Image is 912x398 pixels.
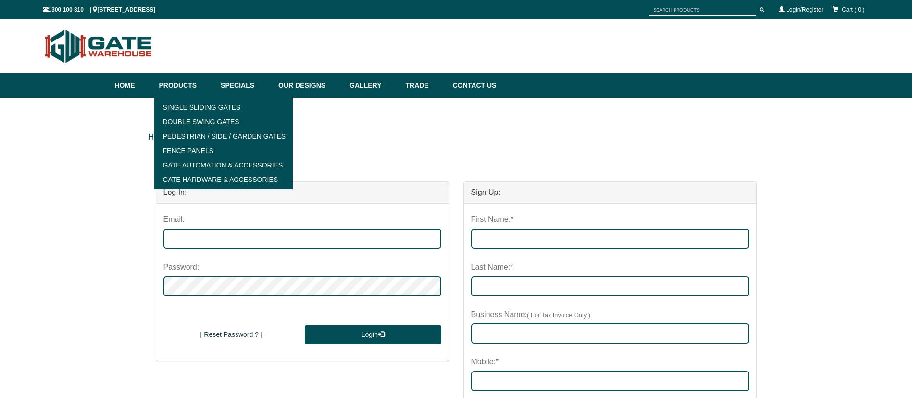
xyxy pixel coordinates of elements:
button: Login [305,325,441,345]
a: Contact Us [448,73,497,98]
strong: Sign Up: [471,188,500,196]
a: Double Swing Gates [157,115,290,129]
strong: Log In: [163,188,187,196]
span: Cart ( 0 ) [842,6,864,13]
a: Our Designs [274,73,345,98]
label: Last Name:* [471,258,513,276]
div: > [149,122,764,153]
a: Gate Automation & Accessories [157,158,290,172]
a: Pedestrian / Side / Garden Gates [157,129,290,143]
span: ( For Tax Invoice Only ) [527,311,590,319]
a: HOME [149,133,172,141]
label: First Name:* [471,211,514,229]
button: [ Reset Password ? ] [163,325,300,345]
label: Email: [163,211,185,229]
a: Trade [400,73,448,98]
a: Products [154,73,216,98]
a: Fence Panels [157,143,290,158]
img: Gate Warehouse [43,24,155,68]
input: SEARCH PRODUCTS [649,4,756,16]
a: Single Sliding Gates [157,100,290,115]
label: Password: [163,258,200,276]
span: 1300 100 310 | [STREET_ADDRESS] [43,6,156,13]
label: Mobile:* [471,353,499,371]
a: Specials [216,73,274,98]
a: Login/Register [786,6,823,13]
a: Gate Hardware & Accessories [157,172,290,187]
a: Home [115,73,154,98]
label: Business Name: [471,306,591,324]
a: Gallery [345,73,400,98]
